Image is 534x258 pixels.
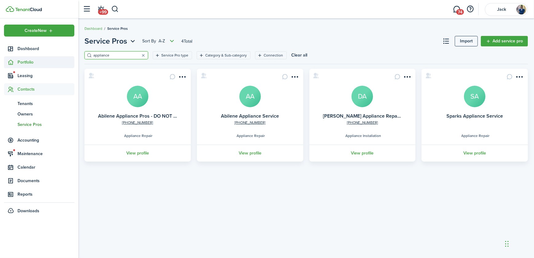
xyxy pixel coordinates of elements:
[92,53,146,58] input: Search here...
[421,145,529,162] a: View profile
[446,112,503,119] a: Sparks Appliance Service
[464,86,485,107] a: SA
[161,53,188,58] filter-tag-label: Service Pro type
[481,36,528,46] a: Add service pro
[18,178,74,184] span: Documents
[456,9,464,15] span: 74
[308,145,417,162] a: View profile
[122,120,153,125] a: [PHONE_NUMBER]
[107,26,128,31] span: Service Pros
[18,121,74,128] span: Service Pros
[465,4,476,14] button: Open resource center
[4,119,74,130] a: Service Pros
[159,38,165,44] span: A-Z
[18,45,74,52] span: Dashboard
[221,112,279,119] a: Abilene Appliance Service
[142,38,159,44] span: Sort by
[4,109,74,119] a: Owners
[264,53,283,58] filter-tag-label: Connection
[153,51,192,59] filter-tag: Open filter
[503,229,534,258] iframe: Chat Widget
[84,36,137,47] button: Open menu
[18,137,74,143] span: Accounting
[84,26,102,31] a: Dashboard
[455,36,478,46] a: Import
[461,133,490,139] span: Appliance Repair
[6,6,14,12] img: TenantCloud
[237,133,265,139] span: Appliance Repair
[18,150,74,157] span: Maintenance
[234,120,265,125] a: [PHONE_NUMBER]
[516,5,526,14] img: Jack
[177,74,187,82] button: Open menu
[402,74,412,82] button: Open menu
[18,164,74,170] span: Calendar
[196,145,304,162] a: View profile
[197,51,250,59] filter-tag: Open filter
[18,59,74,65] span: Portfolio
[205,53,247,58] filter-tag-label: Category & Sub-category
[291,51,307,59] button: Clear all
[95,2,107,17] a: Notifications
[347,120,378,125] a: [PHONE_NUMBER]
[84,145,192,162] a: View profile
[351,86,373,107] a: DA
[514,74,524,82] button: Open menu
[124,133,152,139] span: Appliance Repair
[127,86,148,107] a: AA
[290,74,300,82] button: Open menu
[18,72,74,79] span: Leasing
[18,191,74,197] span: Reports
[81,3,93,15] button: Open sidebar
[18,86,74,92] span: Contacts
[505,235,509,253] div: Drag
[239,86,261,107] a: AA
[18,111,74,117] span: Owners
[15,8,42,11] img: TenantCloud
[139,51,148,60] button: Clear search
[4,25,74,37] button: Open menu
[181,38,192,45] header-page-total: 4 Total
[18,208,39,214] span: Downloads
[84,36,137,47] button: Service Pros
[4,98,74,109] a: Tenants
[451,2,463,17] a: Messaging
[84,36,127,47] span: Service Pros
[345,133,381,139] span: Appliance Installation
[4,43,74,55] a: Dashboard
[111,4,119,14] button: Search
[255,51,287,59] filter-tag: Open filter
[323,112,423,119] a: [PERSON_NAME] Appliance Repair - RETIRED
[18,100,74,107] span: Tenants
[142,37,176,45] button: Open menu
[489,7,514,12] span: Jack
[98,112,183,119] a: Abilene Appliance Pros - DO NOT USE
[4,188,74,200] a: Reports
[98,9,108,15] span: +99
[25,29,47,33] span: Create New
[142,37,176,45] button: Sort byA-Z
